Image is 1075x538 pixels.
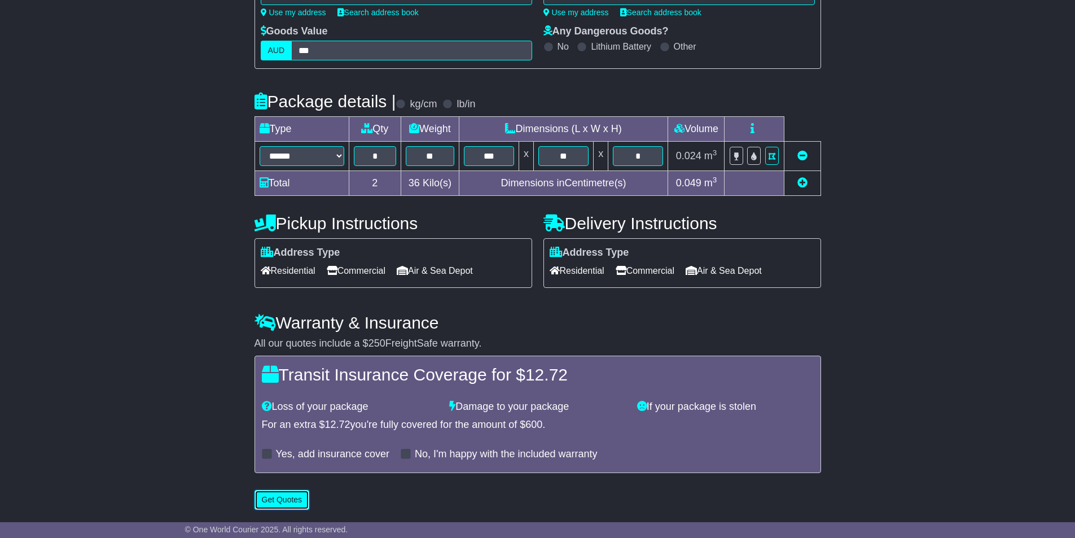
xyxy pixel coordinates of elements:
label: Yes, add insurance cover [276,448,389,461]
label: Address Type [261,247,340,259]
td: Dimensions (L x W x H) [459,117,668,142]
h4: Warranty & Insurance [255,313,821,332]
a: Remove this item [797,150,808,161]
label: Other [674,41,696,52]
td: x [519,142,533,171]
div: All our quotes include a $ FreightSafe warranty. [255,338,821,350]
span: © One World Courier 2025. All rights reserved. [185,525,348,534]
span: Air & Sea Depot [686,262,762,279]
td: Volume [668,117,725,142]
div: Loss of your package [256,401,444,413]
span: Commercial [327,262,385,279]
span: 0.024 [676,150,701,161]
td: Total [255,171,349,196]
a: Use my address [543,8,609,17]
span: m [704,177,717,189]
h4: Delivery Instructions [543,214,821,233]
label: AUD [261,41,292,60]
span: 36 [409,177,420,189]
span: Commercial [616,262,674,279]
sup: 3 [713,148,717,157]
label: kg/cm [410,98,437,111]
a: Search address book [620,8,701,17]
h4: Pickup Instructions [255,214,532,233]
td: Weight [401,117,459,142]
button: Get Quotes [255,490,310,510]
td: 2 [349,171,401,196]
span: 12.72 [525,365,568,384]
sup: 3 [713,176,717,184]
span: 250 [368,338,385,349]
span: Air & Sea Depot [397,262,473,279]
div: If your package is stolen [631,401,819,413]
label: No, I'm happy with the included warranty [415,448,598,461]
a: Search address book [337,8,419,17]
div: For an extra $ you're fully covered for the amount of $ . [262,419,814,431]
span: Residential [550,262,604,279]
span: 0.049 [676,177,701,189]
label: Goods Value [261,25,328,38]
h4: Package details | [255,92,396,111]
h4: Transit Insurance Coverage for $ [262,365,814,384]
span: 600 [525,419,542,430]
td: Type [255,117,349,142]
span: Residential [261,262,315,279]
label: Any Dangerous Goods? [543,25,669,38]
td: Qty [349,117,401,142]
label: Address Type [550,247,629,259]
label: Lithium Battery [591,41,651,52]
span: 12.72 [325,419,350,430]
td: x [594,142,608,171]
td: Dimensions in Centimetre(s) [459,171,668,196]
label: lb/in [457,98,475,111]
td: Kilo(s) [401,171,459,196]
span: m [704,150,717,161]
label: No [558,41,569,52]
div: Damage to your package [444,401,631,413]
a: Add new item [797,177,808,189]
a: Use my address [261,8,326,17]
